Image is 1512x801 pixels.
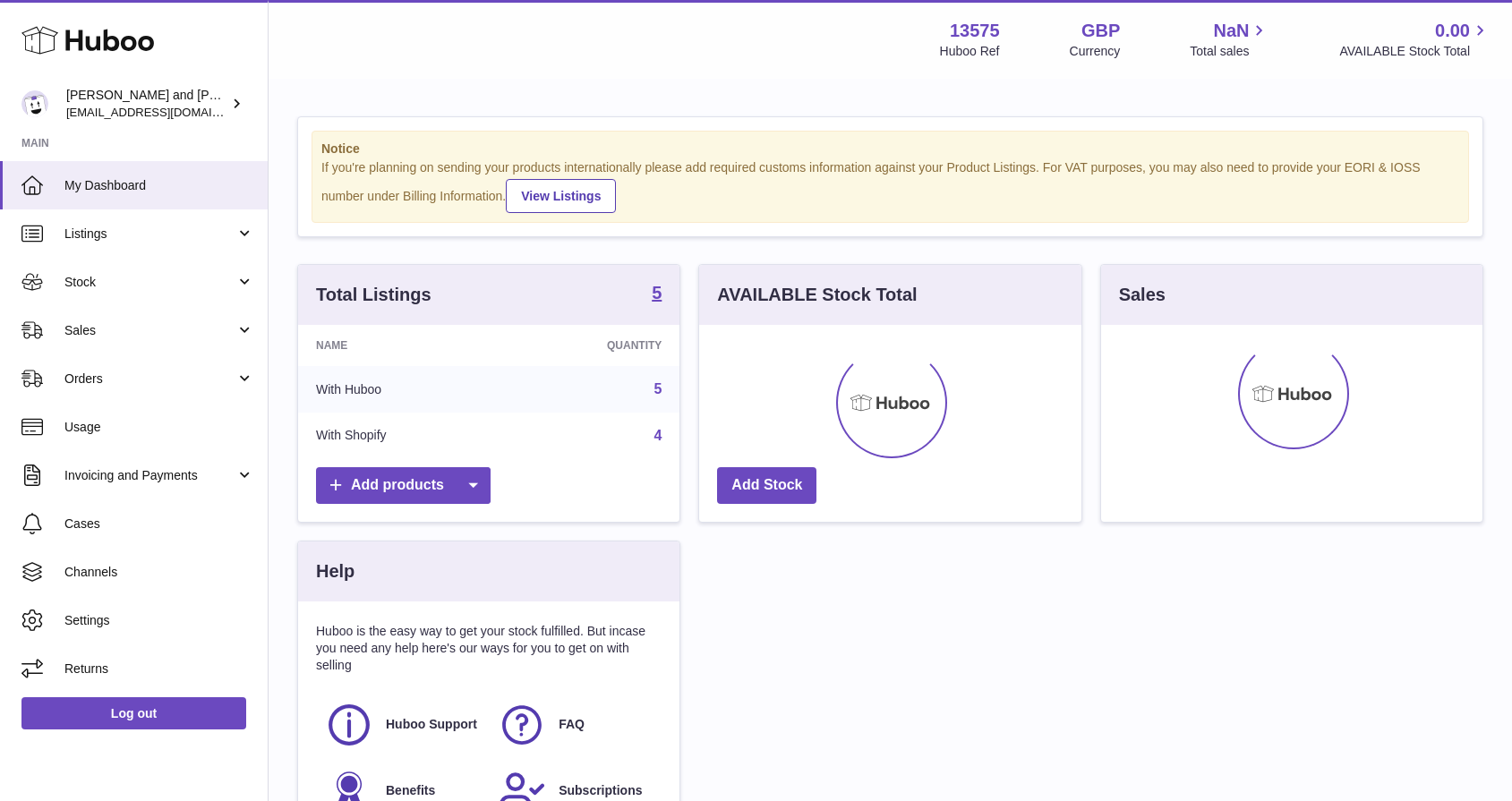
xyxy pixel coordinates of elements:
[1081,19,1120,43] strong: GBP
[1119,283,1166,307] h3: Sales
[652,284,662,302] strong: 5
[64,419,254,436] span: Usage
[321,159,1459,213] div: If you're planning on sending your products internationally please add required customs informati...
[21,90,48,117] img: hello@montgomeryandevelyn.com
[66,105,263,119] span: [EMAIL_ADDRESS][DOMAIN_NAME]
[316,623,662,674] p: Huboo is the easy way to get your stock fulfilled. But incase you need any help here's our ways f...
[504,325,679,366] th: Quantity
[21,697,246,729] a: Log out
[64,564,254,581] span: Channels
[316,559,355,584] h3: Help
[64,371,235,388] span: Orders
[64,322,235,339] span: Sales
[1190,43,1269,60] span: Total sales
[1339,43,1491,60] span: AVAILABLE Stock Total
[506,179,616,213] a: View Listings
[64,177,254,194] span: My Dashboard
[1339,19,1491,60] a: 0.00 AVAILABLE Stock Total
[559,782,642,799] span: Subscriptions
[316,467,491,504] a: Add products
[298,325,504,366] th: Name
[64,274,235,291] span: Stock
[559,716,585,733] span: FAQ
[950,19,1000,43] strong: 13575
[1070,43,1121,60] div: Currency
[1213,19,1249,43] span: NaN
[653,381,662,396] a: 5
[64,516,254,533] span: Cases
[1435,19,1470,43] span: 0.00
[64,612,254,629] span: Settings
[940,43,1000,60] div: Huboo Ref
[64,660,254,677] span: Returns
[717,283,917,307] h3: AVAILABLE Stock Total
[652,284,662,305] a: 5
[298,413,504,459] td: With Shopify
[653,428,662,443] a: 4
[498,701,653,749] a: FAQ
[64,467,235,484] span: Invoicing and Payments
[321,141,1459,158] strong: Notice
[325,701,480,749] a: Huboo Support
[64,226,235,243] span: Listings
[386,716,477,733] span: Huboo Support
[316,283,431,307] h3: Total Listings
[717,467,816,504] a: Add Stock
[386,782,435,799] span: Benefits
[1190,19,1269,60] a: NaN Total sales
[66,87,227,121] div: [PERSON_NAME] and [PERSON_NAME]
[298,366,504,413] td: With Huboo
